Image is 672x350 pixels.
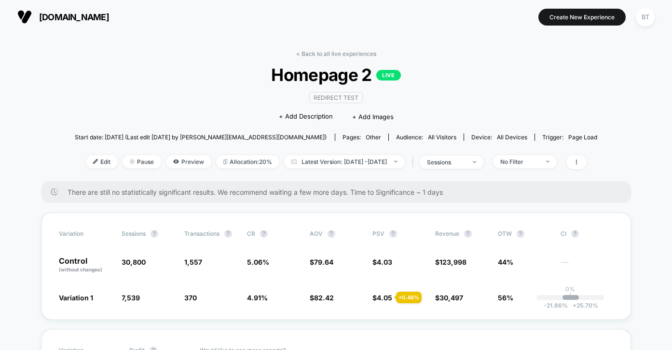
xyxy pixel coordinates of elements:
span: $ [435,294,463,302]
span: Sessions [122,230,146,237]
span: Edit [86,155,118,168]
img: Visually logo [17,10,32,24]
span: + Add Description [279,112,333,121]
div: No Filter [500,158,539,165]
span: Redirect Test [309,92,363,103]
span: $ [435,258,466,266]
p: | [569,293,571,300]
button: ? [517,230,524,238]
p: LIVE [376,70,400,81]
span: 1,557 [184,258,202,266]
span: Device: [464,134,535,141]
span: 30,800 [122,258,146,266]
span: (without changes) [59,267,102,272]
div: sessions [427,159,466,166]
span: Preview [166,155,211,168]
span: 5.06 % [247,258,269,266]
span: 4.05 [377,294,392,302]
span: Page Load [568,134,597,141]
span: AOV [310,230,323,237]
span: + [573,302,576,309]
span: $ [310,258,333,266]
span: 123,998 [439,258,466,266]
span: Start date: [DATE] (Last edit [DATE] by [PERSON_NAME][EMAIL_ADDRESS][DOMAIN_NAME]) [75,134,327,141]
button: ? [571,230,579,238]
span: OTW [498,230,551,238]
img: end [546,161,549,162]
span: + Add Images [352,113,394,121]
span: Latest Version: [DATE] - [DATE] [284,155,405,168]
div: Pages: [343,134,381,141]
button: ? [328,230,335,238]
span: 25.70 % [568,302,598,309]
button: Create New Experience [538,9,626,26]
span: -21.86 % [544,302,568,309]
img: end [473,161,476,163]
span: 79.64 [314,258,333,266]
span: 82.42 [314,294,334,302]
span: All Visitors [428,134,456,141]
p: 0% [565,285,575,293]
img: edit [93,159,98,164]
div: Audience: [396,134,456,141]
span: Allocation: 20% [216,155,279,168]
span: Transactions [184,230,219,237]
span: 4.91 % [247,294,268,302]
span: CR [247,230,255,237]
img: end [130,159,135,164]
span: 30,497 [439,294,463,302]
span: PSV [372,230,384,237]
span: 56% [498,294,513,302]
span: $ [310,294,334,302]
img: calendar [291,159,297,164]
a: < Back to all live experiences [296,50,376,57]
div: Trigger: [542,134,597,141]
span: [DOMAIN_NAME] [39,12,109,22]
button: [DOMAIN_NAME] [14,9,112,25]
span: Revenue [435,230,459,237]
span: 4.03 [377,258,392,266]
span: Variation 1 [59,294,93,302]
span: --- [561,259,614,273]
span: other [366,134,381,141]
span: $ [372,294,392,302]
button: BT [633,7,658,27]
span: Variation [59,230,112,238]
button: ? [151,230,158,238]
span: Pause [123,155,161,168]
span: 44% [498,258,513,266]
span: all devices [497,134,527,141]
span: $ [372,258,392,266]
button: ? [260,230,268,238]
span: CI [561,230,614,238]
button: ? [464,230,472,238]
span: There are still no statistically significant results. We recommend waiting a few more days . Time... [68,188,612,196]
p: Control [59,257,112,273]
span: | [410,155,420,169]
button: ? [224,230,232,238]
div: BT [636,8,655,27]
button: ? [389,230,397,238]
img: end [394,161,398,162]
span: 370 [184,294,197,302]
div: + 0.48 % [396,292,422,303]
img: rebalance [223,159,227,164]
span: Homepage 2 [101,65,571,85]
span: 7,539 [122,294,140,302]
